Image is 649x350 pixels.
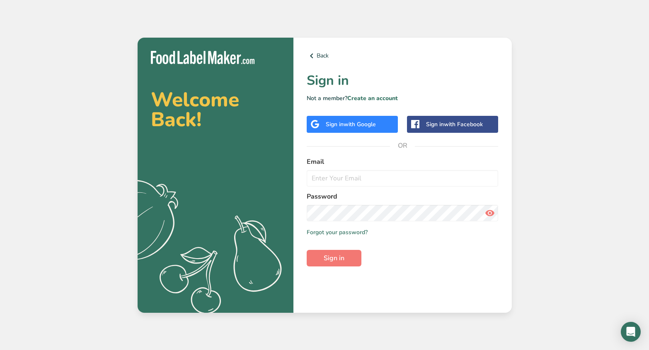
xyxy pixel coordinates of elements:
span: Sign in [324,253,344,263]
label: Password [307,192,499,201]
p: Not a member? [307,94,499,103]
img: Food Label Maker [151,51,254,65]
a: Forgot your password? [307,228,368,237]
label: Email [307,157,499,167]
div: Sign in [426,120,483,129]
h1: Sign in [307,71,499,91]
span: with Google [344,120,376,128]
span: with Facebook [444,120,483,128]
span: OR [390,133,415,158]
h2: Welcome Back! [151,90,280,129]
input: Enter Your Email [307,170,499,187]
div: Open Intercom Messenger [621,322,641,342]
div: Sign in [326,120,376,129]
a: Back [307,51,499,61]
a: Create an account [347,94,398,102]
button: Sign in [307,250,361,266]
